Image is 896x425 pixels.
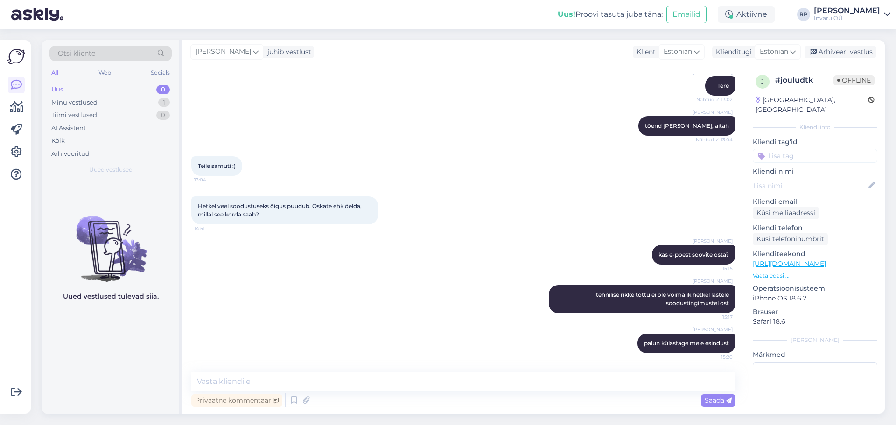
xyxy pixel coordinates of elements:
div: Privaatne kommentaar [191,394,282,407]
div: 0 [156,111,170,120]
div: Arhiveeri vestlus [805,46,876,58]
div: Socials [149,67,172,79]
p: Vaata edasi ... [753,272,877,280]
span: [PERSON_NAME] [196,47,251,57]
div: Web [97,67,113,79]
div: 0 [156,85,170,94]
p: Uued vestlused tulevad siia. [63,292,159,301]
span: [PERSON_NAME] [693,237,733,244]
span: Hetkel veel soodustuseks õigus puudub. Oskate ehk öelda, millal see korda saab? [198,202,363,218]
div: Invaru OÜ [814,14,880,22]
span: 15:17 [698,314,733,320]
div: Küsi telefoninumbrit [753,233,828,245]
div: Klienditugi [712,47,752,57]
span: Otsi kliente [58,49,95,58]
div: [PERSON_NAME] [814,7,880,14]
b: Uus! [558,10,575,19]
div: # jouludtk [775,75,833,86]
p: Kliendi tag'id [753,137,877,147]
div: Proovi tasuta juba täna: [558,9,663,20]
span: j [761,78,764,85]
a: [URL][DOMAIN_NAME] [753,259,826,268]
div: Tiimi vestlused [51,111,97,120]
div: Klient [633,47,656,57]
p: Märkmed [753,350,877,360]
p: Klienditeekond [753,249,877,259]
div: Arhiveeritud [51,149,90,159]
p: iPhone OS 18.6.2 [753,293,877,303]
div: 1 [158,98,170,107]
p: Kliendi email [753,197,877,207]
div: All [49,67,60,79]
div: Kliendi info [753,123,877,132]
span: Nähtud ✓ 13:02 [696,96,733,103]
input: Lisa tag [753,149,877,163]
a: [PERSON_NAME]Invaru OÜ [814,7,890,22]
span: [PERSON_NAME] [693,278,733,285]
span: Tere [717,82,729,89]
button: Emailid [666,6,707,23]
span: Offline [833,75,875,85]
span: Saada [705,396,732,404]
img: No chats [42,199,179,283]
div: juhib vestlust [264,47,311,57]
div: Uus [51,85,63,94]
span: palun külastage meie esindust [644,340,729,347]
div: Kõik [51,136,65,146]
p: Operatsioonisüsteem [753,284,877,293]
p: Safari 18.6 [753,317,877,327]
p: Brauser [753,307,877,317]
div: [PERSON_NAME] [753,336,877,344]
span: 13:04 [194,176,229,183]
p: Kliendi telefon [753,223,877,233]
div: RP [797,8,810,21]
div: AI Assistent [51,124,86,133]
div: [GEOGRAPHIC_DATA], [GEOGRAPHIC_DATA] [756,95,868,115]
span: 15:15 [698,265,733,272]
span: 15:20 [698,354,733,361]
input: Lisa nimi [753,181,867,191]
span: tehnilise rikke tõttu ei ole võimalik hetkel lastele soodustingimustel ost [596,291,730,307]
span: [PERSON_NAME] [693,109,733,116]
span: Estonian [760,47,788,57]
span: Estonian [664,47,692,57]
span: tõend [PERSON_NAME], aitäh [645,122,729,129]
div: Minu vestlused [51,98,98,107]
div: Küsi meiliaadressi [753,207,819,219]
span: Teile samuti :) [198,162,236,169]
div: Aktiivne [718,6,775,23]
span: Nähtud ✓ 13:04 [696,136,733,143]
span: 14:51 [194,225,229,232]
p: Kliendi nimi [753,167,877,176]
img: Askly Logo [7,48,25,65]
span: [PERSON_NAME] [693,326,733,333]
span: kas e-poest soovite osta? [658,251,729,258]
span: Uued vestlused [89,166,133,174]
